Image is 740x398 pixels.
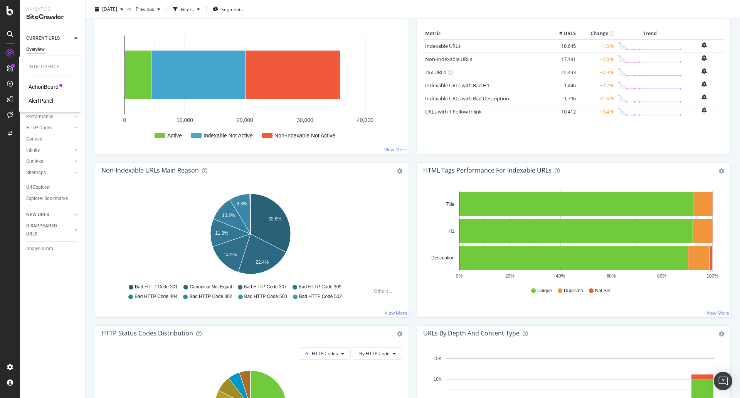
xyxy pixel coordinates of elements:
[423,329,520,337] div: URLs by Depth and Content Type
[701,42,707,48] div: bell-plus
[215,230,228,236] text: 11.3%
[26,124,52,132] div: HTTP Codes
[177,117,193,123] text: 10,000
[616,28,684,39] th: Trend
[101,329,193,337] div: HTTP Status Codes Distribution
[701,81,707,87] div: bell-plus
[425,95,509,102] a: Indexable URLs with Bad Description
[385,310,407,316] a: View More
[449,229,455,234] text: H1
[135,293,177,300] span: Bad HTTP Code 404
[425,42,461,49] a: Indexable URLs
[397,168,402,174] div: gear
[537,288,552,294] span: Unique
[26,245,53,253] div: Analysis Info
[505,273,515,279] text: 20%
[456,273,463,279] text: 0%
[101,191,400,280] div: A chart.
[102,6,117,12] span: 2025 Oct. 8th
[274,132,335,139] text: Non-Indexable Not Active
[701,68,707,74] div: bell-plus
[26,183,80,191] a: Url Explorer
[26,169,72,177] a: Sitemaps
[210,3,246,15] button: Segments
[29,83,59,91] a: ActionBoard
[26,183,50,191] div: Url Explorer
[29,97,53,105] a: AlertPanel
[237,201,247,207] text: 8.3%
[425,108,482,115] a: URLs with 1 Follow Inlink
[431,255,454,261] text: Description
[26,113,53,121] div: Performance
[701,55,707,61] div: bell-plus
[101,28,402,148] div: A chart.
[607,273,616,279] text: 60%
[26,169,46,177] div: Sitemaps
[547,28,578,39] th: # URLS
[190,284,232,290] span: Canonical Not Equal
[299,347,351,360] button: All HTTP Codes
[297,117,313,123] text: 30,000
[26,135,43,143] div: Content
[719,168,724,174] div: gear
[26,6,79,13] div: Analytics
[26,13,79,22] div: SiteCrawler
[299,284,341,290] span: Bad HTTP Code 309
[423,191,721,280] svg: A chart.
[222,213,235,218] text: 10.2%
[26,46,45,54] div: Overview
[26,195,80,203] a: Explorer Bookmarks
[26,113,72,121] a: Performance
[359,350,390,357] span: By HTTP Code
[547,92,578,105] td: 1,796
[425,82,489,89] a: Indexable URLs with Bad H1
[578,79,616,92] td: +2.2 %
[701,107,707,113] div: bell-plus
[547,105,578,118] td: 10,412
[595,288,610,294] span: Not Set
[189,293,232,300] span: Bad HTTP Code 302
[268,216,281,222] text: 32.6%
[547,39,578,53] td: 18,645
[353,347,402,360] button: By HTTP Code
[547,53,578,66] td: 17,191
[224,252,237,257] text: 14.9%
[237,117,253,123] text: 20,000
[26,146,72,154] a: Inlinks
[244,293,287,300] span: Bad HTTP Code 500
[423,28,547,39] th: Metric
[221,6,243,12] span: Segments
[578,28,616,39] th: Change
[26,34,72,42] a: CURRENT URLS
[425,69,446,76] a: 2xx URLs
[170,3,203,15] button: Filters
[578,105,616,118] td: +0.4 %
[133,6,154,12] span: Previous
[29,64,72,70] div: Intelligence
[547,66,578,79] td: 22,493
[714,372,732,390] div: Open Intercom Messenger
[578,66,616,79] td: +0.9 %
[26,211,72,219] a: NEW URLS
[26,211,49,219] div: NEW URLS
[701,94,707,100] div: bell-plus
[299,293,342,300] span: Bad HTTP Code 502
[425,56,472,63] a: Non-Indexable URLs
[26,146,40,154] div: Inlinks
[92,3,126,15] button: [DATE]
[564,288,583,294] span: Duplicate
[135,284,178,290] span: Bad HTTP Code 301
[423,166,552,174] div: HTML Tags Performance for Indexable URLs
[357,117,373,123] text: 40,000
[26,158,43,166] div: Outlinks
[578,39,616,53] td: +1.0 %
[181,6,194,12] div: Filters
[374,288,395,294] div: Others...
[26,222,65,238] div: DISAPPEARED URLS
[578,92,616,105] td: +1.6 %
[384,146,407,153] a: View More
[26,245,80,253] a: Analysis Info
[397,331,402,337] div: gear
[434,356,442,361] text: 15K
